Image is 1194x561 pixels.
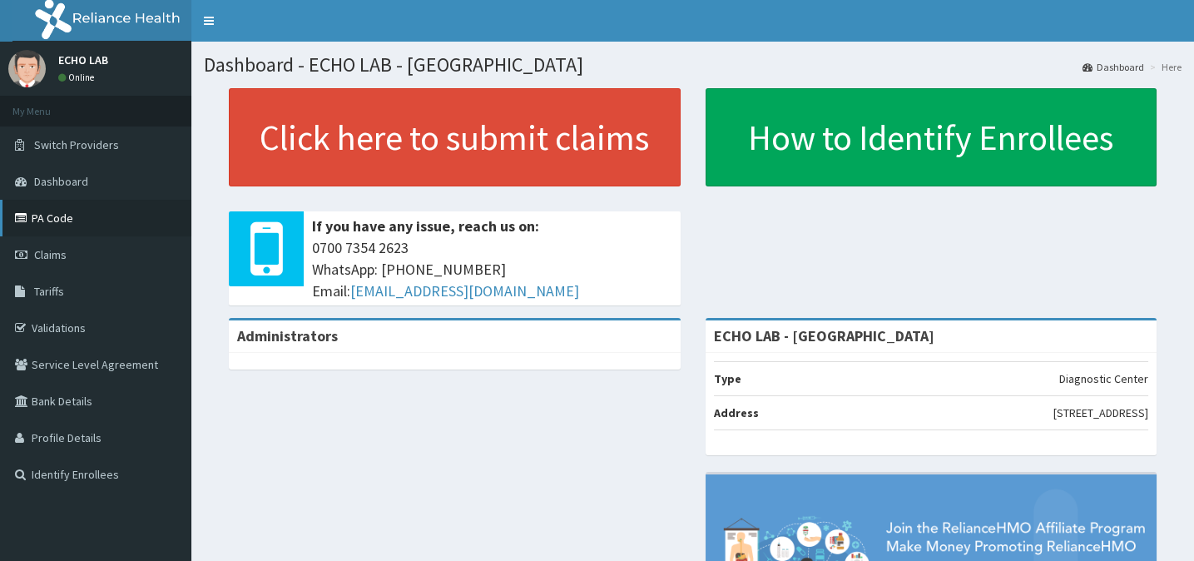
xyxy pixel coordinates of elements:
h1: Dashboard - ECHO LAB - [GEOGRAPHIC_DATA] [204,54,1182,76]
span: Claims [34,247,67,262]
b: If you have any issue, reach us on: [312,216,539,236]
span: Switch Providers [34,137,119,152]
a: How to Identify Enrollees [706,88,1157,186]
strong: ECHO LAB - [GEOGRAPHIC_DATA] [714,326,934,345]
img: User Image [8,50,46,87]
span: Tariffs [34,284,64,299]
li: Here [1146,60,1182,74]
p: ECHO LAB [58,54,108,66]
p: Diagnostic Center [1059,370,1148,387]
p: [STREET_ADDRESS] [1053,405,1148,421]
b: Address [714,405,759,420]
b: Administrators [237,326,338,345]
a: Online [58,72,98,83]
a: Click here to submit claims [229,88,681,186]
span: 0700 7354 2623 WhatsApp: [PHONE_NUMBER] Email: [312,237,672,301]
a: [EMAIL_ADDRESS][DOMAIN_NAME] [350,281,579,300]
b: Type [714,371,741,386]
span: Dashboard [34,174,88,189]
a: Dashboard [1083,60,1144,74]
